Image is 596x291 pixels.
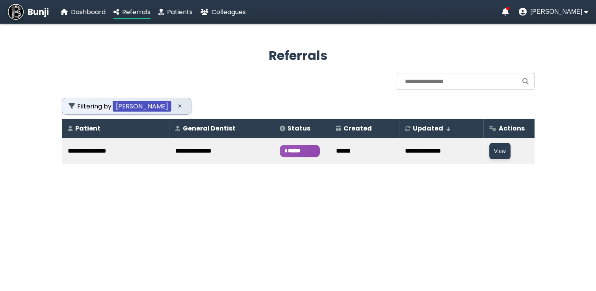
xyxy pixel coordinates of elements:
h2: Referrals [62,46,535,65]
a: Notifications [501,8,509,16]
button: View [489,143,511,159]
img: Bunji Dental Referral Management [8,4,24,20]
span: Patients [167,7,193,17]
a: Patients [158,7,193,17]
a: Dashboard [61,7,106,17]
span: Filtering by: [69,101,171,111]
a: Bunji [8,4,49,20]
th: Updated [399,119,483,138]
b: [PERSON_NAME] [113,101,171,112]
th: Created [330,119,399,138]
button: User menu [518,8,588,16]
span: Bunji [28,6,49,19]
span: Referrals [122,7,150,17]
th: Status [274,119,330,138]
button: × [175,101,185,111]
th: Actions [483,119,535,138]
span: Colleagues [212,7,246,17]
th: Patient [62,119,170,138]
span: Dashboard [71,7,106,17]
a: Colleagues [201,7,246,17]
span: [PERSON_NAME] [530,8,582,15]
th: General Dentist [169,119,273,138]
a: Referrals [113,7,150,17]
